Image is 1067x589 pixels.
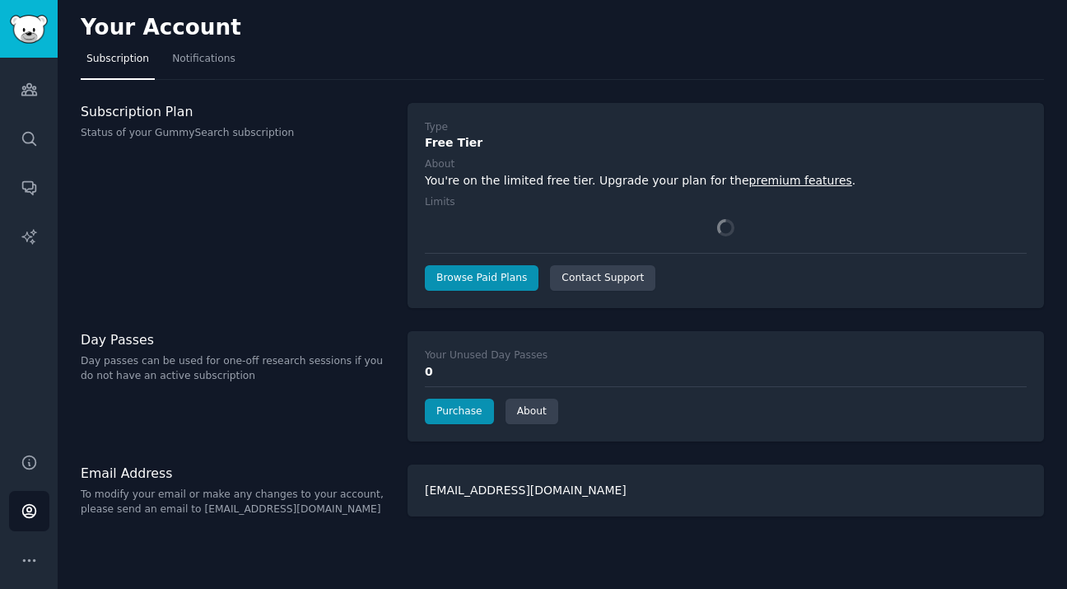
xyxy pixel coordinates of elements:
div: About [425,157,454,172]
a: premium features [749,174,852,187]
a: Purchase [425,399,494,425]
div: Limits [425,195,455,210]
a: Subscription [81,46,155,80]
span: Subscription [86,52,149,67]
div: Your Unused Day Passes [425,348,547,363]
div: Type [425,120,448,135]
div: Free Tier [425,134,1027,152]
a: Notifications [166,46,241,80]
a: About [506,399,558,425]
p: To modify your email or make any changes to your account, please send an email to [EMAIL_ADDRESS]... [81,488,390,517]
a: Contact Support [550,265,655,292]
p: Day passes can be used for one-off research sessions if you do not have an active subscription [81,354,390,383]
div: You're on the limited free tier. Upgrade your plan for the . [425,172,1027,189]
div: 0 [425,363,1027,381]
h3: Day Passes [81,331,390,348]
a: Browse Paid Plans [425,265,538,292]
div: [EMAIL_ADDRESS][DOMAIN_NAME] [408,465,1044,517]
p: Status of your GummySearch subscription [81,126,390,141]
img: GummySearch logo [10,15,48,44]
h3: Subscription Plan [81,103,390,120]
h2: Your Account [81,15,241,41]
h3: Email Address [81,465,390,482]
span: Notifications [172,52,235,67]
